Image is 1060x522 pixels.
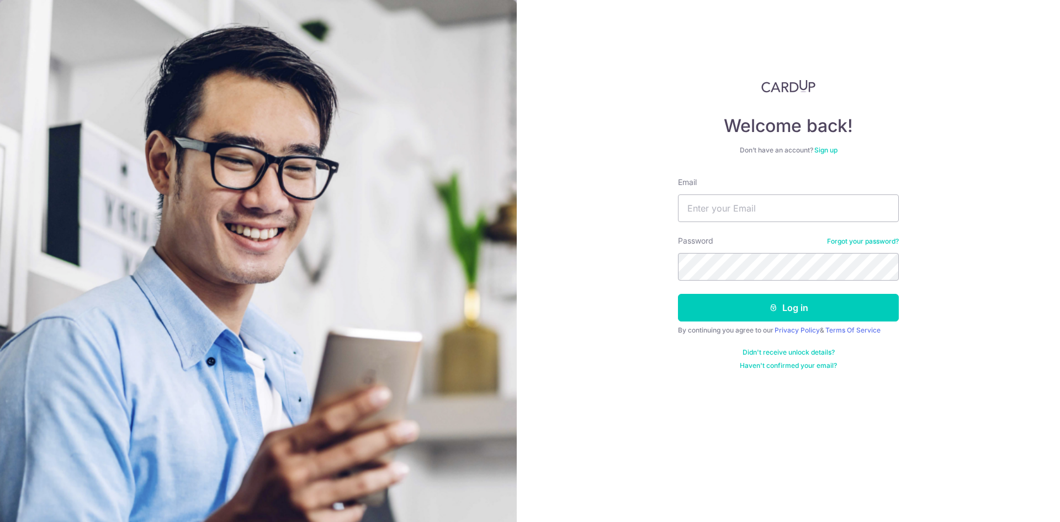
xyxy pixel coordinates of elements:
div: Don’t have an account? [678,146,899,155]
a: Haven't confirmed your email? [740,361,837,370]
label: Email [678,177,697,188]
img: CardUp Logo [761,80,815,93]
div: By continuing you agree to our & [678,326,899,335]
h4: Welcome back! [678,115,899,137]
a: Terms Of Service [825,326,881,334]
button: Log in [678,294,899,321]
a: Sign up [814,146,838,154]
input: Enter your Email [678,194,899,222]
a: Didn't receive unlock details? [743,348,835,357]
label: Password [678,235,713,246]
a: Forgot your password? [827,237,899,246]
a: Privacy Policy [775,326,820,334]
